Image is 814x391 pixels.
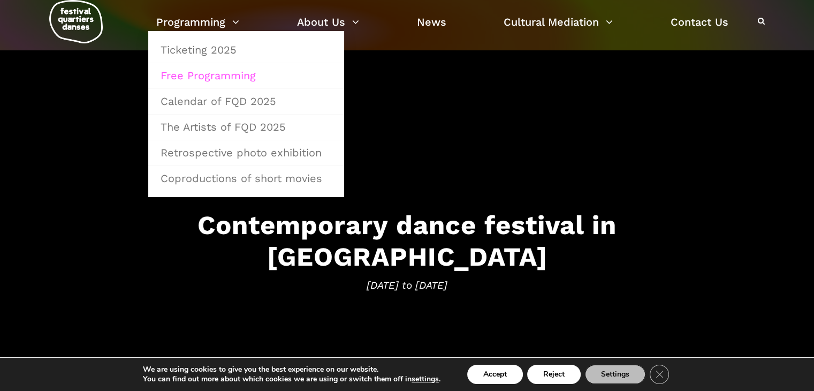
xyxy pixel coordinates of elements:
[650,365,669,384] button: Close GDPR Cookie Banner
[297,13,359,31] a: About Us
[585,365,645,384] button: Settings
[671,13,728,31] a: Contact Us
[154,166,338,191] a: Coproductions of short movies
[504,13,613,31] a: Cultural Mediation
[154,140,338,165] a: Retrospective photo exhibition
[417,13,446,31] a: News
[75,209,739,272] h3: Contemporary dance festival in [GEOGRAPHIC_DATA]
[527,365,581,384] button: Reject
[154,89,338,114] a: Calendar of FQD 2025
[156,13,239,31] a: Programming
[154,37,338,62] a: Ticketing 2025
[412,374,439,384] button: settings
[154,63,338,88] a: Free Programming
[143,374,440,384] p: You can find out more about which cookies we are using or switch them off in .
[154,115,338,139] a: The Artists of FQD 2025
[143,365,440,374] p: We are using cookies to give you the best experience on our website.
[75,277,739,294] span: [DATE] to [DATE]
[467,365,523,384] button: Accept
